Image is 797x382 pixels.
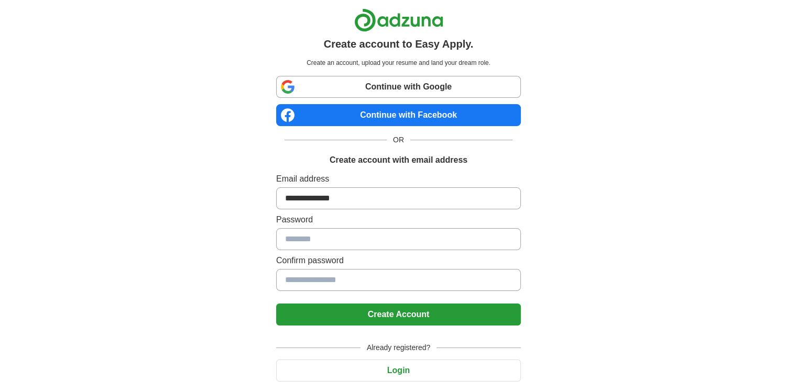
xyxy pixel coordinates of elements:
a: Continue with Google [276,76,521,98]
h1: Create account with email address [330,154,467,166]
span: Already registered? [361,342,436,353]
button: Login [276,359,521,381]
button: Create Account [276,304,521,325]
label: Email address [276,173,521,185]
span: OR [387,134,410,145]
label: Confirm password [276,254,521,267]
a: Continue with Facebook [276,104,521,126]
a: Login [276,366,521,375]
p: Create an account, upload your resume and land your dream role. [278,58,519,68]
label: Password [276,214,521,226]
h1: Create account to Easy Apply. [324,36,474,52]
img: Adzuna logo [354,8,443,32]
